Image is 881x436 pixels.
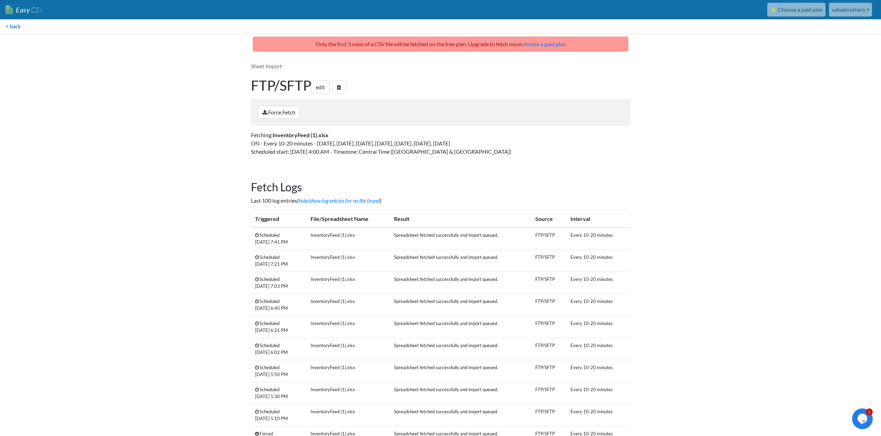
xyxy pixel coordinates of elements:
[273,132,328,138] strong: InventoryFeed (1).xlsx
[30,6,43,14] span: CSV
[566,211,630,228] th: Interval
[251,131,630,156] p: Fetching: ON - Every 10-20 minutes - [DATE], [DATE], [DATE], [DATE], [DATE], [DATE], [DATE] Sched...
[566,360,630,382] td: Every 10-20 minutes
[390,404,531,426] td: Spreadsheet fetched successfully and import queued.
[531,272,566,294] td: FTP/SFTP
[566,404,630,426] td: Every 10-20 minutes
[767,3,826,17] a: ⭐ Choose a paid plan
[251,272,306,294] td: Scheduled [DATE] 7:03 PM
[298,197,380,204] a: hide/show log entries for no file found
[390,211,531,228] th: Result
[306,316,390,338] td: InventoryFeed (1).xlsx
[566,338,630,360] td: Every 10-20 minutes
[390,338,531,360] td: Spreadsheet fetched successfully and import queued.
[523,41,566,47] a: choose a paid plan
[311,81,330,94] a: edit
[251,360,306,382] td: Scheduled [DATE] 5:50 PM
[566,382,630,404] td: Every 10-20 minutes
[852,408,874,429] iframe: chat widget
[531,294,566,316] td: FTP/SFTP
[251,181,630,194] h2: Fetch Logs
[390,294,531,316] td: Spreadsheet fetched successfully and import queued.
[531,382,566,404] td: FTP/SFTP
[566,316,630,338] td: Every 10-20 minutes
[390,360,531,382] td: Spreadsheet fetched successfully and import queued.
[531,227,566,250] td: FTP/SFTP
[306,404,390,426] td: InventoryFeed (1).xlsx
[251,250,306,272] td: Scheduled [DATE] 7:21 PM
[390,250,531,272] td: Spreadsheet fetched successfully and import queued.
[531,211,566,228] th: Source
[251,294,306,316] td: Scheduled [DATE] 6:40 PM
[390,382,531,404] td: Spreadsheet fetched successfully and import queued.
[531,360,566,382] td: FTP/SFTP
[531,316,566,338] td: FTP/SFTP
[531,404,566,426] td: FTP/SFTP
[251,227,306,250] td: Scheduled [DATE] 7:41 PM
[390,272,531,294] td: Spreadsheet fetched successfully and import queued.
[258,106,300,119] a: Force Fetch
[251,404,306,426] td: Scheduled [DATE] 5:10 PM
[251,316,306,338] td: Scheduled [DATE] 6:21 PM
[6,3,43,17] a: EasyCSV
[306,227,390,250] td: InventoryFeed (1).xlsx
[566,272,630,294] td: Every 10-20 minutes
[390,316,531,338] td: Spreadsheet fetched successfully and import queued.
[251,338,306,360] td: Scheduled [DATE] 6:02 PM
[306,250,390,272] td: InventoryFeed (1).xlsx
[531,338,566,360] td: FTP/SFTP
[251,211,306,228] th: Triggered
[566,250,630,272] td: Every 10-20 minutes
[829,3,872,17] a: valuebrothers
[251,196,630,205] p: Last 100 log entries
[566,294,630,316] td: Every 10-20 minutes
[251,77,630,94] h1: FTP/SFTP
[253,37,628,52] p: Only the first 3 rows of a CSV file will be fetched on the free plan. Upgrade to fetch more.
[306,360,390,382] td: InventoryFeed (1).xlsx
[306,294,390,316] td: InventoryFeed (1).xlsx
[306,338,390,360] td: InventoryFeed (1).xlsx
[251,382,306,404] td: Scheduled [DATE] 5:30 PM
[531,250,566,272] td: FTP/SFTP
[390,227,531,250] td: Spreadsheet fetched successfully and import queued.
[306,382,390,404] td: InventoryFeed (1).xlsx
[306,211,390,228] th: File/Spreadsheet Name
[566,227,630,250] td: Every 10-20 minutes
[251,62,630,70] p: Sheet Import
[306,272,390,294] td: InventoryFeed (1).xlsx
[297,197,381,204] i: ( )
